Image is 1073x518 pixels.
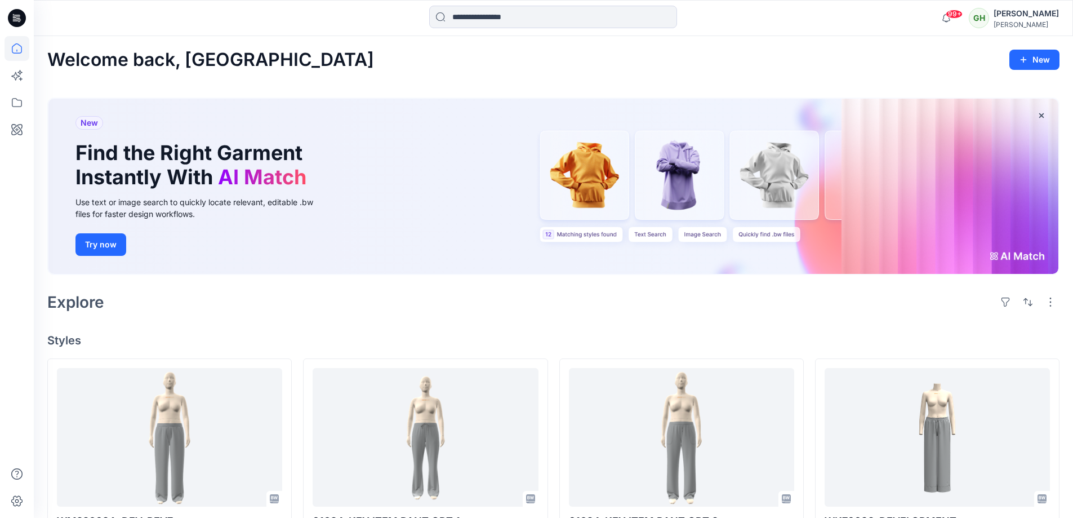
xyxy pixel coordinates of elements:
div: GH [969,8,989,28]
h2: Explore [47,293,104,311]
button: New [1009,50,1059,70]
button: Try now [75,233,126,256]
a: 01624_KEY ITEM PANT OPT 1 [313,368,538,507]
span: AI Match [218,165,306,189]
h1: Find the Right Garment Instantly With [75,141,312,189]
span: New [81,116,98,130]
h2: Welcome back, [GEOGRAPHIC_DATA] [47,50,374,70]
a: WM22609A_DEV_REV7 [57,368,282,507]
span: 99+ [946,10,963,19]
h4: Styles [47,334,1059,347]
div: [PERSON_NAME] [994,7,1059,20]
a: 01624_KEY ITEM PANT OPT 2 [569,368,794,507]
div: [PERSON_NAME] [994,20,1059,29]
div: Use text or image search to quickly locate relevant, editable .bw files for faster design workflows. [75,196,329,220]
a: WK70092_DEVELOPMENT [825,368,1050,507]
